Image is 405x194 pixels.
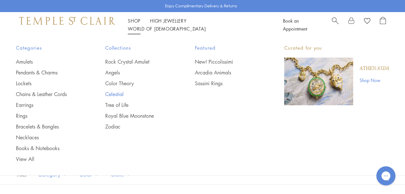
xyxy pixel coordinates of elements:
span: Collections [105,44,169,52]
a: Shop Now [360,77,389,84]
a: Royal Blue Moonstone [105,112,169,119]
p: Enjoy Complimentary Delivery & Returns [165,3,237,9]
a: Rock Crystal Amulet [105,58,169,65]
a: Open Shopping Bag [380,17,386,33]
img: Temple St. Clair [19,17,115,24]
a: View All [16,156,80,163]
a: Books & Notebooks [16,145,80,152]
a: Color Theory [105,80,169,87]
p: Curated for you [284,44,389,52]
a: Lockets [16,80,80,87]
a: Earrings [16,101,80,108]
a: Zodiac [105,123,169,130]
a: Pendants & Charms [16,69,80,76]
a: World of [DEMOGRAPHIC_DATA]World of [DEMOGRAPHIC_DATA] [128,25,206,32]
a: Rings [16,112,80,119]
a: Chains & Leather Cords [16,91,80,98]
a: High JewelleryHigh Jewellery [150,17,187,24]
span: Categories [16,44,80,52]
a: New! Piccolissimi [195,58,259,65]
a: View Wishlist [364,17,370,26]
a: Bracelets & Bangles [16,123,80,130]
a: Book an Appointment [283,17,307,32]
a: Celestial [105,91,169,98]
a: Arcadia Animals [195,69,259,76]
span: Featured [195,44,259,52]
iframe: Gorgias live chat messenger [373,164,399,188]
a: Sassini Rings [195,80,259,87]
a: Search [332,17,339,33]
a: ShopShop [128,17,141,24]
a: Tree of Life [105,101,169,108]
a: Athenæum [360,65,389,72]
a: Necklaces [16,134,80,141]
a: Angels [105,69,169,76]
nav: Main navigation [128,17,269,33]
a: Amulets [16,58,80,65]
